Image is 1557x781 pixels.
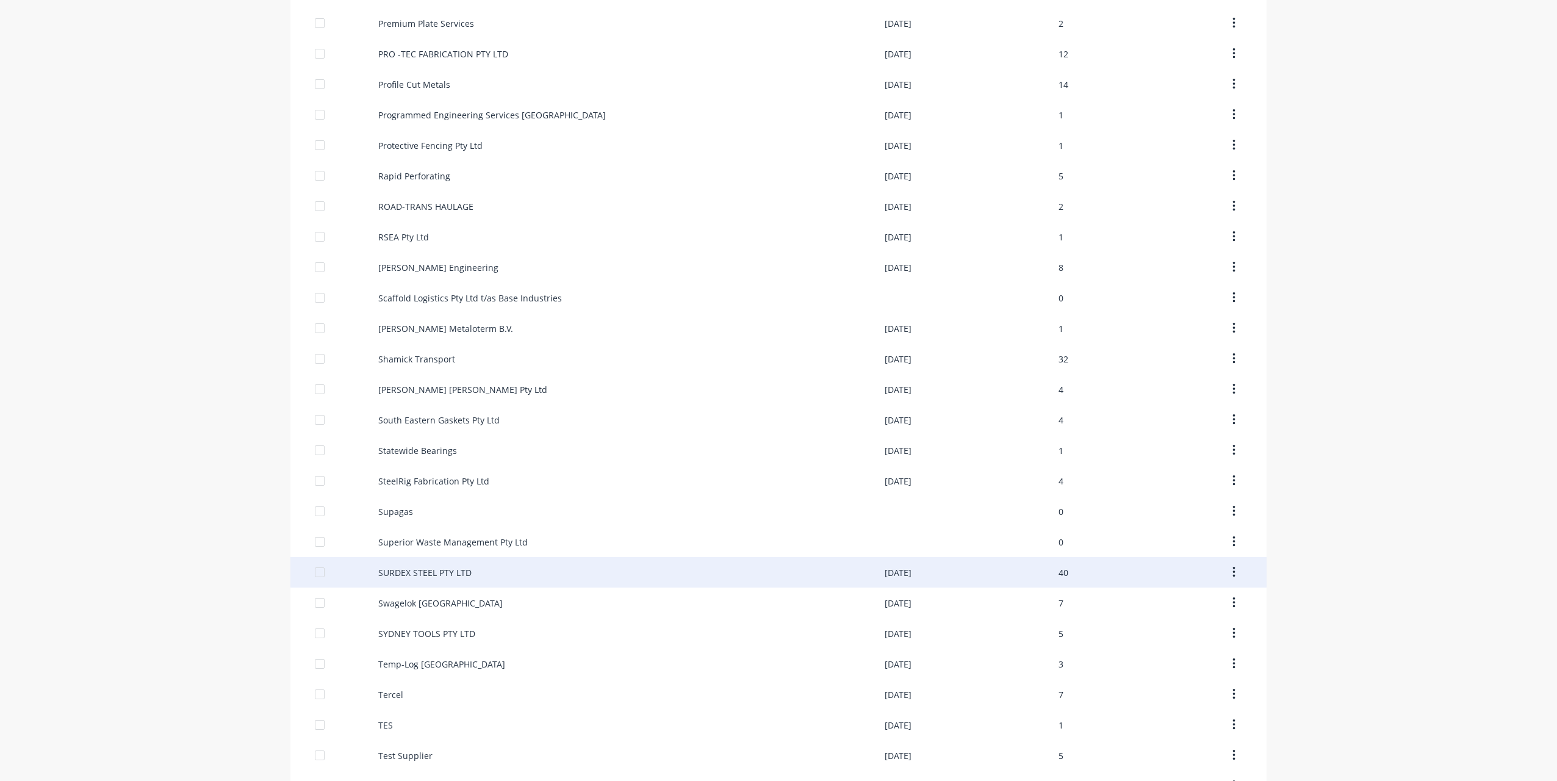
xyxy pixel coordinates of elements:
div: Premium Plate Services [378,17,474,30]
div: [PERSON_NAME] Engineering [378,261,498,274]
div: Tercel [378,688,403,701]
div: Profile Cut Metals [378,78,450,91]
div: Protective Fencing Pty Ltd [378,139,483,152]
div: SURDEX STEEL PTY LTD [378,566,472,579]
div: [DATE] [885,719,912,732]
div: 1 [1059,444,1063,457]
div: [DATE] [885,78,912,91]
div: 5 [1059,749,1063,762]
div: [DATE] [885,383,912,396]
div: 12 [1059,48,1068,60]
div: 40 [1059,566,1068,579]
div: 32 [1059,353,1068,365]
div: 1 [1059,139,1063,152]
div: 1 [1059,231,1063,243]
div: [DATE] [885,322,912,335]
div: 5 [1059,627,1063,640]
div: [DATE] [885,414,912,426]
div: [DATE] [885,200,912,213]
div: PRO -TEC FABRICATION PTY LTD [378,48,508,60]
div: [PERSON_NAME] [PERSON_NAME] Pty Ltd [378,383,547,396]
div: RSEA Pty Ltd [378,231,429,243]
div: 4 [1059,475,1063,488]
div: 8 [1059,261,1063,274]
div: [DATE] [885,597,912,610]
div: 2 [1059,17,1063,30]
div: [DATE] [885,658,912,671]
div: [DATE] [885,627,912,640]
div: 0 [1059,505,1063,518]
div: [DATE] [885,749,912,762]
div: Scaffold Logistics Pty Ltd t/as Base Industries [378,292,562,304]
div: Programmed Engineering Services [GEOGRAPHIC_DATA] [378,109,606,121]
div: [DATE] [885,48,912,60]
div: [DATE] [885,170,912,182]
div: [DATE] [885,566,912,579]
div: 7 [1059,688,1063,701]
div: SteelRig Fabrication Pty Ltd [378,475,489,488]
div: 0 [1059,292,1063,304]
div: 14 [1059,78,1068,91]
div: 4 [1059,383,1063,396]
div: [DATE] [885,231,912,243]
div: 0 [1059,536,1063,549]
div: Rapid Perforating [378,170,450,182]
div: [DATE] [885,17,912,30]
div: [DATE] [885,475,912,488]
div: 2 [1059,200,1063,213]
div: ROAD-TRANS HAULAGE [378,200,473,213]
div: 4 [1059,414,1063,426]
div: Superior Waste Management Pty Ltd [378,536,528,549]
div: 1 [1059,322,1063,335]
div: Statewide Bearings [378,444,457,457]
div: 1 [1059,109,1063,121]
div: Test Supplier [378,749,433,762]
div: 1 [1059,719,1063,732]
div: SYDNEY TOOLS PTY LTD [378,627,475,640]
div: [DATE] [885,353,912,365]
div: [DATE] [885,261,912,274]
div: [DATE] [885,444,912,457]
div: Shamick Transport [378,353,455,365]
div: [DATE] [885,139,912,152]
div: [PERSON_NAME] Metaloterm B.V. [378,322,513,335]
div: [DATE] [885,688,912,701]
div: Supagas [378,505,413,518]
div: [DATE] [885,109,912,121]
div: Temp-Log [GEOGRAPHIC_DATA] [378,658,505,671]
div: 3 [1059,658,1063,671]
div: Swagelok [GEOGRAPHIC_DATA] [378,597,503,610]
div: 7 [1059,597,1063,610]
div: 5 [1059,170,1063,182]
div: TES [378,719,393,732]
div: South Eastern Gaskets Pty Ltd [378,414,500,426]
